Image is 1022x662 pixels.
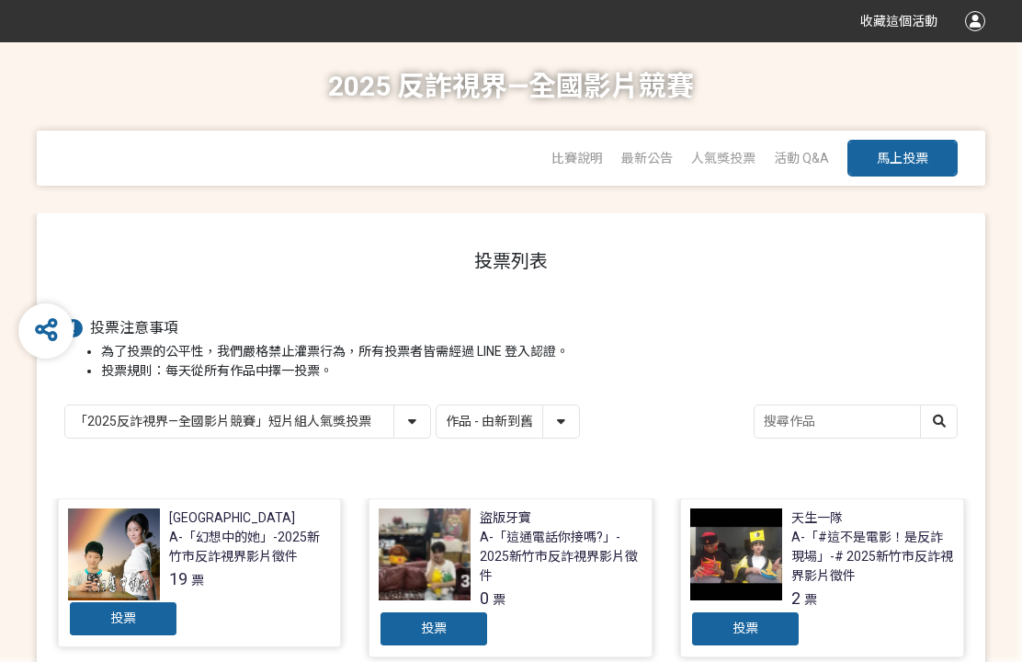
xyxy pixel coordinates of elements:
button: 馬上投票 [847,140,958,177]
a: 最新公告 [621,151,673,165]
input: 搜尋作品 [755,405,957,438]
a: 天生一隊A-「#這不是電影！是反詐現場」-# 2025新竹市反詐視界影片徵件2票投票 [680,498,964,657]
div: 天生一隊 [791,508,843,528]
span: 票 [191,573,204,588]
span: 19 [169,569,187,588]
a: [GEOGRAPHIC_DATA]A-「幻想中的她」-2025新竹市反詐視界影片徵件19票投票 [58,498,342,647]
span: 馬上投票 [877,151,928,165]
span: 投票 [110,611,136,625]
a: 比賽說明 [551,151,603,165]
a: 活動 Q&A [774,151,829,165]
span: 投票 [421,621,447,635]
div: [GEOGRAPHIC_DATA] [169,508,295,528]
span: 票 [804,592,817,607]
span: 2 [791,588,801,608]
span: 投票 [732,621,758,635]
div: A-「幻想中的她」-2025新竹市反詐視界影片徵件 [169,528,332,566]
a: 盜版牙寶A-「這通電話你接嗎?」- 2025新竹市反詐視界影片徵件0票投票 [369,498,653,657]
span: 人氣獎投票 [691,151,755,165]
div: A-「這通電話你接嗎?」- 2025新竹市反詐視界影片徵件 [480,528,642,586]
h1: 投票列表 [64,250,958,272]
li: 為了投票的公平性，我們嚴格禁止灌票行為，所有投票者皆需經過 LINE 登入認證。 [101,342,958,361]
span: 投票注意事項 [90,319,178,337]
div: 盜版牙寶 [480,508,531,528]
span: 票 [493,592,505,607]
div: A-「#這不是電影！是反詐現場」-# 2025新竹市反詐視界影片徵件 [791,528,954,586]
h1: 2025 反詐視界—全國影片競賽 [328,42,694,131]
li: 投票規則：每天從所有作品中擇一投票。 [101,361,958,381]
span: 0 [480,588,489,608]
span: 收藏這個活動 [860,14,937,29]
